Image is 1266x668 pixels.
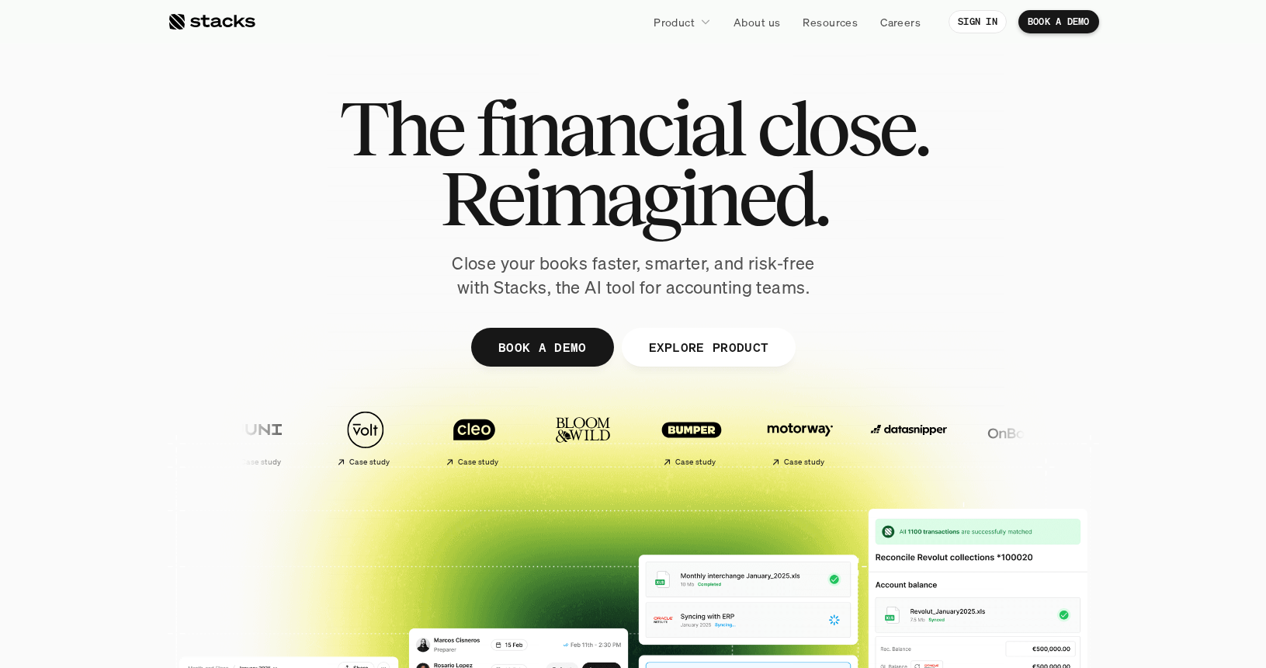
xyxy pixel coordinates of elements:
[498,336,586,358] p: BOOK A DEMO
[1018,10,1099,33] a: BOOK A DEMO
[339,93,463,163] span: The
[724,8,789,36] a: About us
[648,336,768,358] p: EXPLORE PRODUCT
[757,93,928,163] span: close.
[439,163,827,233] span: Reimagined.
[206,402,307,473] a: Case study
[675,458,716,467] h2: Case study
[424,402,525,473] a: Case study
[734,14,780,30] p: About us
[1028,16,1090,27] p: BOOK A DEMO
[621,328,796,367] a: EXPLORE PRODUCT
[641,402,742,473] a: Case study
[880,14,921,30] p: Careers
[750,402,851,473] a: Case study
[803,14,858,30] p: Resources
[470,328,613,367] a: BOOK A DEMO
[958,16,997,27] p: SIGN IN
[871,8,930,36] a: Careers
[476,93,744,163] span: financial
[439,252,827,300] p: Close your books faster, smarter, and risk-free with Stacks, the AI tool for accounting teams.
[793,8,867,36] a: Resources
[349,458,390,467] h2: Case study
[949,10,1007,33] a: SIGN IN
[315,402,416,473] a: Case study
[783,458,824,467] h2: Case study
[240,458,281,467] h2: Case study
[457,458,498,467] h2: Case study
[654,14,695,30] p: Product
